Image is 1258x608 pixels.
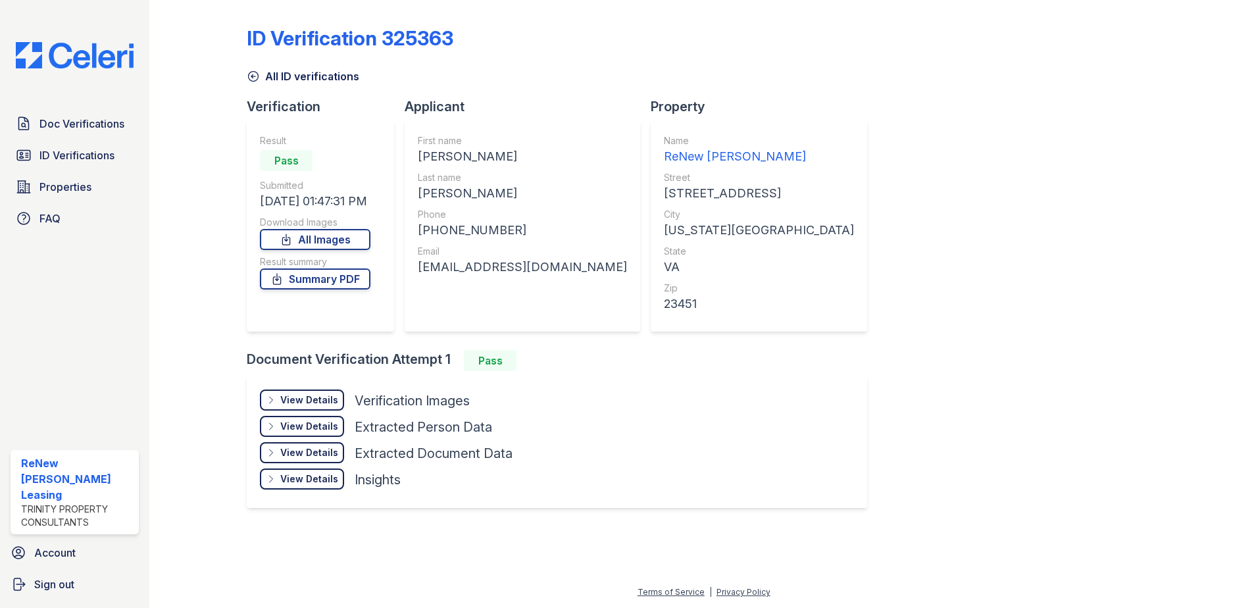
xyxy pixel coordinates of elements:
[260,150,313,171] div: Pass
[355,470,401,489] div: Insights
[39,179,91,195] span: Properties
[260,255,370,268] div: Result summary
[247,97,405,116] div: Verification
[11,142,139,168] a: ID Verifications
[39,211,61,226] span: FAQ
[638,587,705,597] a: Terms of Service
[39,147,114,163] span: ID Verifications
[717,587,770,597] a: Privacy Policy
[418,184,627,203] div: [PERSON_NAME]
[405,97,651,116] div: Applicant
[418,245,627,258] div: Email
[664,147,854,166] div: ReNew [PERSON_NAME]
[355,444,513,463] div: Extracted Document Data
[664,208,854,221] div: City
[664,295,854,313] div: 23451
[260,192,370,211] div: [DATE] 01:47:31 PM
[247,68,359,84] a: All ID verifications
[5,571,144,597] a: Sign out
[664,171,854,184] div: Street
[651,97,878,116] div: Property
[5,42,144,68] img: CE_Logo_Blue-a8612792a0a2168367f1c8372b55b34899dd931a85d93a1a3d3e32e68fde9ad4.png
[355,418,492,436] div: Extracted Person Data
[260,229,370,250] a: All Images
[355,392,470,410] div: Verification Images
[664,134,854,166] a: Name ReNew [PERSON_NAME]
[260,179,370,192] div: Submitted
[464,350,516,371] div: Pass
[21,455,134,503] div: ReNew [PERSON_NAME] Leasing
[34,576,74,592] span: Sign out
[418,147,627,166] div: [PERSON_NAME]
[5,540,144,566] a: Account
[664,221,854,240] div: [US_STATE][GEOGRAPHIC_DATA]
[34,545,76,561] span: Account
[664,282,854,295] div: Zip
[709,587,712,597] div: |
[280,420,338,433] div: View Details
[418,258,627,276] div: [EMAIL_ADDRESS][DOMAIN_NAME]
[418,134,627,147] div: First name
[418,171,627,184] div: Last name
[664,245,854,258] div: State
[260,134,370,147] div: Result
[280,446,338,459] div: View Details
[664,184,854,203] div: [STREET_ADDRESS]
[280,472,338,486] div: View Details
[418,221,627,240] div: [PHONE_NUMBER]
[418,208,627,221] div: Phone
[260,268,370,290] a: Summary PDF
[664,134,854,147] div: Name
[260,216,370,229] div: Download Images
[280,393,338,407] div: View Details
[11,205,139,232] a: FAQ
[39,116,124,132] span: Doc Verifications
[11,111,139,137] a: Doc Verifications
[247,350,878,371] div: Document Verification Attempt 1
[11,174,139,200] a: Properties
[21,503,134,529] div: Trinity Property Consultants
[664,258,854,276] div: VA
[247,26,453,50] div: ID Verification 325363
